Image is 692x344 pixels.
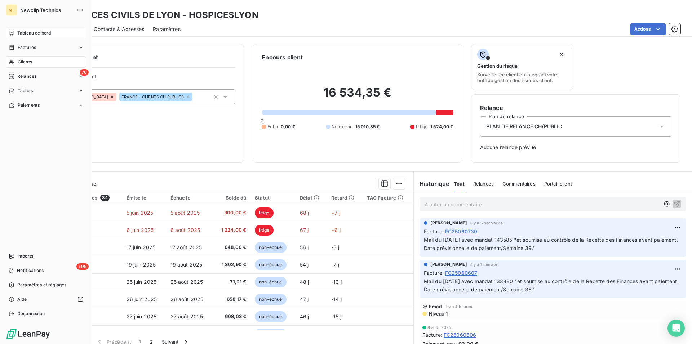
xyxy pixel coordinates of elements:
span: non-échue [255,294,286,305]
span: Tâches [18,88,33,94]
div: Retard [331,195,358,201]
span: 0 [261,118,263,124]
div: NT [6,4,17,16]
span: non-échue [255,329,286,339]
span: Facture : [424,269,444,277]
span: 26 août 2025 [170,296,204,302]
div: Émise le [127,195,162,201]
span: 1 224,00 € [217,227,246,234]
a: Tableau de bord [6,27,86,39]
span: 48 j [300,279,309,285]
span: Email [429,304,442,309]
span: 54 j [300,262,309,268]
a: Clients [6,56,86,68]
span: il y a 1 minute [470,262,497,267]
h6: Historique [414,179,450,188]
span: Tableau de bord [17,30,51,36]
span: Commentaires [502,181,536,187]
a: Paiements [6,99,86,111]
span: 0,00 € [281,124,295,130]
div: TAG Facture [367,195,409,201]
input: Ajouter une valeur [192,94,198,100]
span: 1 302,90 € [217,261,246,268]
span: 8 août 2025 [427,325,452,330]
span: 25 juin 2025 [127,279,157,285]
span: Date prévisionnelle de paiement/Semaine 39." [424,245,536,251]
span: +6 j [331,227,341,233]
a: Factures [6,42,86,53]
a: 76Relances [6,71,86,82]
span: 608,03 € [217,313,246,320]
span: 19 août 2025 [170,262,203,268]
span: 15 010,35 € [355,124,380,130]
span: 71,21 € [217,278,246,286]
span: Paiements [18,102,40,108]
span: 6 juin 2025 [127,227,154,233]
span: 6 août 2025 [170,227,200,233]
span: 5 août 2025 [170,210,200,216]
span: Surveiller ce client en intégrant votre outil de gestion des risques client. [477,72,568,83]
h6: Relance [480,103,671,112]
span: Contacts & Adresses [94,26,144,33]
span: 34 [100,195,110,201]
span: Mail du [DATE] avec mandat 143585 "et soumise au contrôle de la Recette des Finances avant paiement. [424,237,678,243]
span: Facture : [422,331,442,339]
span: Paramètres [153,26,181,33]
span: [PERSON_NAME] [430,261,467,268]
span: Tout [454,181,465,187]
span: 56 j [300,244,309,250]
span: FC25060607 [445,269,478,277]
span: Gestion du risque [477,63,518,69]
span: -5 j [331,244,339,250]
span: non-échue [255,311,286,322]
span: 67 j [300,227,309,233]
span: [PERSON_NAME] [430,220,467,226]
span: FC25060606 [444,331,476,339]
span: +99 [76,263,89,270]
span: Notifications [17,267,44,274]
span: 1 524,00 € [430,124,453,130]
h3: HOSPICES CIVILS DE LYON - HOSPICESLYON [63,9,258,22]
span: 300,00 € [217,209,246,216]
span: il y a 5 secondes [470,221,503,225]
div: Délai [300,195,323,201]
span: 46 j [300,313,309,320]
span: Non-échu [332,124,352,130]
span: -15 j [331,313,341,320]
span: 648,00 € [217,244,246,251]
span: -13 j [331,279,342,285]
span: Factures [18,44,36,51]
span: Clients [18,59,32,65]
span: 76 [80,69,89,76]
span: non-échue [255,259,286,270]
span: Relances [473,181,494,187]
span: -7 j [331,262,339,268]
span: FC25060739 [445,228,478,235]
span: 27 juin 2025 [127,313,157,320]
span: non-échue [255,242,286,253]
a: Aide [6,294,86,305]
span: 658,17 € [217,296,246,303]
span: 25 août 2025 [170,279,203,285]
span: Litige [416,124,427,130]
span: 27 août 2025 [170,313,203,320]
span: PLAN DE RELANCE CH/PUBLIC [486,123,562,130]
span: 5 juin 2025 [127,210,154,216]
div: Open Intercom Messenger [667,320,685,337]
button: Gestion du risqueSurveiller ce client en intégrant votre outil de gestion des risques client. [471,44,574,90]
img: Logo LeanPay [6,328,50,340]
h2: 16 534,35 € [262,85,453,107]
span: 17 août 2025 [170,244,202,250]
span: Paramètres et réglages [17,282,66,288]
div: Solde dû [217,195,246,201]
div: Échue le [170,195,209,201]
a: Tâches [6,85,86,97]
span: FRANCE - CLIENTS CH PUBLICS [121,95,184,99]
span: Facture : [424,228,444,235]
span: Aide [17,296,27,303]
span: il y a 4 heures [445,304,472,309]
h6: Informations client [44,53,235,62]
span: 19 juin 2025 [127,262,156,268]
span: Newclip Technics [20,7,72,13]
span: 26 juin 2025 [127,296,157,302]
